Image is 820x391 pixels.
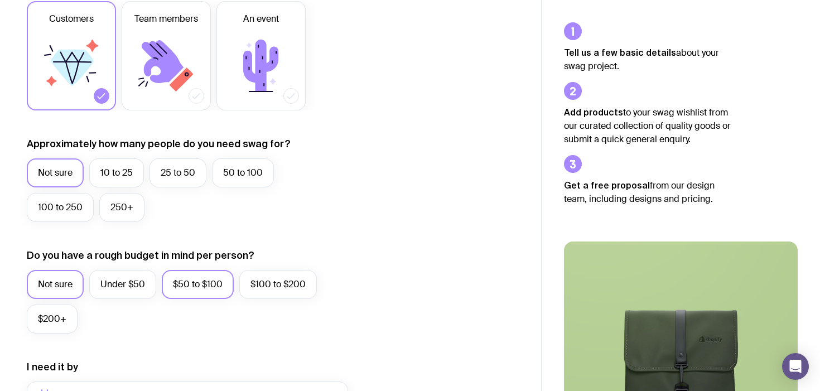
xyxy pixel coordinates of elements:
[782,353,809,380] div: Open Intercom Messenger
[149,158,206,187] label: 25 to 50
[27,305,78,334] label: $200+
[212,158,274,187] label: 50 to 100
[564,107,623,117] strong: Add products
[89,158,144,187] label: 10 to 25
[564,180,650,190] strong: Get a free proposal
[27,137,291,151] label: Approximately how many people do you need swag for?
[27,193,94,222] label: 100 to 250
[27,360,78,374] label: I need it by
[27,249,254,262] label: Do you have a rough budget in mind per person?
[134,12,198,26] span: Team members
[27,270,84,299] label: Not sure
[564,47,676,57] strong: Tell us a few basic details
[564,178,731,206] p: from our design team, including designs and pricing.
[49,12,94,26] span: Customers
[162,270,234,299] label: $50 to $100
[564,105,731,146] p: to your swag wishlist from our curated collection of quality goods or submit a quick general enqu...
[243,12,279,26] span: An event
[27,158,84,187] label: Not sure
[89,270,156,299] label: Under $50
[239,270,317,299] label: $100 to $200
[99,193,144,222] label: 250+
[564,46,731,73] p: about your swag project.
